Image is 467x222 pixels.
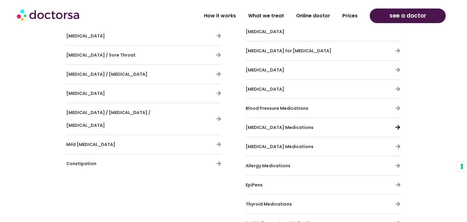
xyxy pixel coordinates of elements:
span: [MEDICAL_DATA] for [MEDICAL_DATA] [246,48,331,54]
span: EpiPens [246,182,263,188]
a: What we treat [242,9,290,23]
span: [MEDICAL_DATA] / [MEDICAL_DATA] [66,71,147,77]
button: Your consent preferences for tracking technologies [457,161,467,172]
span: [MEDICAL_DATA] [66,33,105,39]
span: [MEDICAL_DATA] [246,67,284,73]
span: Constipation [66,161,96,167]
span: [MEDICAL_DATA] [246,86,284,92]
span: [MEDICAL_DATA] / Sore Throat [66,52,136,58]
span: [MEDICAL_DATA] for [MEDICAL_DATA] and [MEDICAL_DATA] [246,16,341,35]
span: Thyroid Medications [246,201,292,207]
a: Online doctor [290,9,336,23]
span: [MEDICAL_DATA] Medications [246,124,313,130]
nav: Menu [123,9,364,23]
a: see a doctor [370,9,446,23]
span: Allergy Medications [246,163,290,169]
span: [MEDICAL_DATA] Medications [246,144,313,150]
a: How it works [198,9,242,23]
span: Mild [MEDICAL_DATA] [66,141,115,147]
span: see a doctor [389,11,426,21]
span: [MEDICAL_DATA] [66,90,105,96]
span: Blood Pressure Medications [246,105,308,111]
span: [MEDICAL_DATA] / [MEDICAL_DATA] / [MEDICAL_DATA] [66,109,150,128]
a: Prices [336,9,364,23]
